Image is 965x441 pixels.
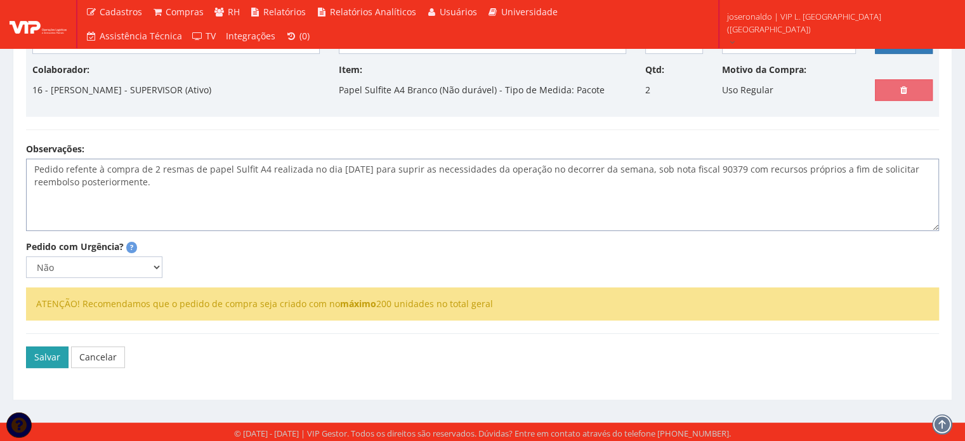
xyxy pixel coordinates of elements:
img: logo [10,15,67,34]
a: Integrações [221,24,280,48]
label: Observações: [26,143,84,155]
strong: ? [130,242,133,252]
span: Usuários [440,6,477,18]
label: Item: [339,63,362,76]
span: Assistência Técnica [100,30,182,42]
a: TV [187,24,221,48]
a: Cancelar [71,346,125,368]
span: Universidade [501,6,558,18]
a: (0) [280,24,315,48]
span: TV [206,30,216,42]
span: joseronaldo | VIP L. [GEOGRAPHIC_DATA] ([GEOGRAPHIC_DATA]) [727,10,949,36]
li: ATENÇÃO! Recomendamos que o pedido de compra seja criado com no 200 unidades no total geral [36,298,929,310]
button: Salvar [26,346,69,368]
p: Uso Regular [722,79,773,101]
span: Relatórios Analíticos [330,6,416,18]
label: Pedido com Urgência? [26,240,124,253]
p: 16 - [PERSON_NAME] - SUPERVISOR (Ativo) [32,79,211,101]
label: Qtd: [645,63,664,76]
label: Colaborador: [32,63,89,76]
span: Compras [166,6,204,18]
span: (0) [299,30,310,42]
span: Pedidos marcados como urgentes serão destacados com uma tarja vermelha e terão seu motivo de urgê... [126,242,137,253]
strong: máximo [340,298,376,310]
div: © [DATE] - [DATE] | VIP Gestor. Todos os direitos são reservados. Dúvidas? Entre em contato atrav... [234,428,731,440]
p: Papel Sulfite A4 Branco (Não durável) - Tipo de Medida: Pacote [339,79,605,101]
label: Motivo da Compra: [722,63,806,76]
p: 2 [645,79,650,101]
a: Assistência Técnica [81,24,187,48]
span: Integrações [226,30,275,42]
span: Cadastros [100,6,142,18]
span: RH [228,6,240,18]
span: Relatórios [263,6,306,18]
